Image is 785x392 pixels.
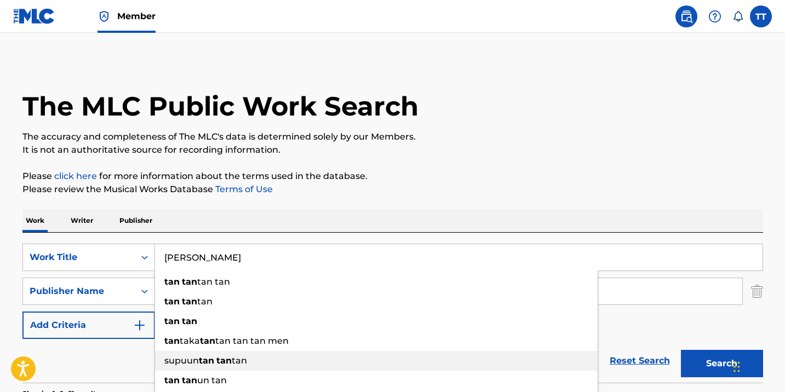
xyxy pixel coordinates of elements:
[732,11,743,22] div: Notifications
[116,209,156,232] p: Publisher
[751,278,763,305] img: Delete Criterion
[750,5,772,27] div: User Menu
[164,375,180,385] strong: tan
[675,5,697,27] a: Public Search
[164,276,180,287] strong: tan
[22,90,419,123] h1: The MLC Public Work Search
[54,171,97,181] a: click here
[681,350,763,377] button: Search
[197,296,213,307] span: tan
[182,296,197,307] strong: tan
[22,170,763,183] p: Please for more information about the terms used in the database.
[182,375,197,385] strong: tan
[22,244,763,383] form: Search Form
[164,336,180,346] strong: tan
[67,209,96,232] p: Writer
[708,10,721,23] img: help
[704,5,726,27] div: Help
[164,316,180,326] strong: tan
[182,316,197,326] strong: tan
[197,276,230,287] span: tan tan
[680,10,693,23] img: search
[117,10,156,22] span: Member
[133,319,146,332] img: 9d2ae6d4665cec9f34b9.svg
[164,355,199,366] span: supuun
[200,336,215,346] strong: tan
[22,143,763,157] p: It is not an authoritative source for recording information.
[182,276,197,287] strong: tan
[164,296,180,307] strong: tan
[98,10,111,23] img: Top Rightsholder
[215,336,289,346] span: tan tan tan men
[216,355,232,366] strong: tan
[180,336,200,346] span: taka
[22,312,155,339] button: Add Criteria
[30,285,128,298] div: Publisher Name
[604,349,675,373] a: Reset Search
[199,355,214,366] strong: tan
[213,184,273,194] a: Terms of Use
[13,8,55,24] img: MLC Logo
[22,209,48,232] p: Work
[197,375,227,385] span: un tan
[730,339,785,392] iframe: Chat Widget
[232,355,247,366] span: tan
[734,350,740,383] div: Drag
[22,183,763,196] p: Please review the Musical Works Database
[30,251,128,264] div: Work Title
[754,243,785,331] iframe: Resource Center
[22,130,763,143] p: The accuracy and completeness of The MLC's data is determined solely by our Members.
